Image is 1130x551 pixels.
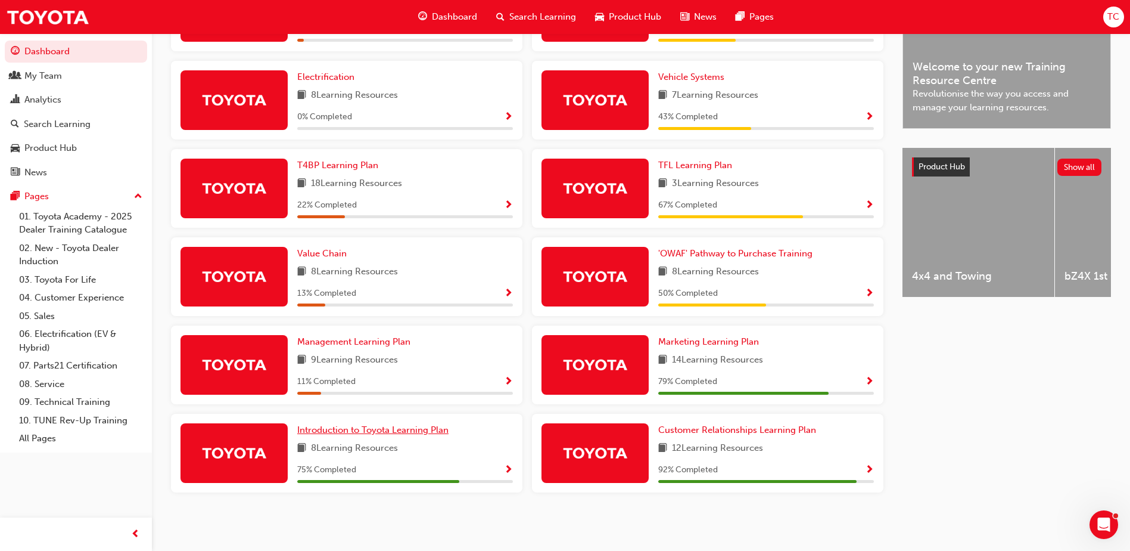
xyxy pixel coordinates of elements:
button: Show Progress [504,286,513,301]
a: TFL Learning Plan [658,159,737,172]
a: Marketing Learning Plan [658,335,764,349]
span: search-icon [11,119,19,130]
span: 12 Learning Resources [672,441,763,456]
a: guage-iconDashboard [409,5,487,29]
span: Customer Relationships Learning Plan [658,425,816,435]
span: Marketing Learning Plan [658,336,759,347]
img: Trak [201,354,267,375]
a: Customer Relationships Learning Plan [658,423,821,437]
span: Show Progress [865,289,874,299]
button: Show Progress [504,374,513,389]
span: Search Learning [509,10,576,24]
a: search-iconSearch Learning [487,5,586,29]
span: 11 % Completed [297,375,356,389]
a: 03. Toyota For Life [14,271,147,289]
span: 14 Learning Resources [672,353,763,368]
a: Value Chain [297,247,351,261]
span: news-icon [680,10,689,24]
img: Trak [201,442,267,463]
div: Search Learning [24,117,91,131]
a: 06. Electrification (EV & Hybrid) [14,325,147,357]
span: news-icon [11,168,20,178]
span: Welcome to your new Training Resource Centre [913,60,1101,87]
span: 8 Learning Resources [311,88,398,103]
span: guage-icon [418,10,427,24]
a: car-iconProduct Hub [586,5,671,29]
span: Show Progress [865,200,874,211]
div: Analytics [24,93,61,107]
a: 04. Customer Experience [14,289,147,307]
button: Show Progress [504,110,513,125]
span: Electrification [297,72,354,82]
button: Show Progress [865,286,874,301]
span: book-icon [658,265,667,280]
span: 50 % Completed [658,287,718,301]
img: Trak [201,89,267,110]
span: Revolutionise the way you access and manage your learning resources. [913,87,1101,114]
span: Show Progress [865,112,874,123]
span: 3 Learning Resources [672,177,759,191]
button: Show Progress [865,198,874,213]
button: Show Progress [865,110,874,125]
span: 4x4 and Towing [912,270,1045,283]
img: Trak [562,442,628,463]
img: Trak [562,89,628,110]
span: 0 % Completed [297,110,352,124]
span: book-icon [297,441,306,456]
span: up-icon [134,189,142,205]
span: 92 % Completed [658,463,718,477]
span: Pages [749,10,774,24]
span: 79 % Completed [658,375,717,389]
a: Trak [6,4,89,30]
img: Trak [562,266,628,287]
img: Trak [201,178,267,199]
button: Show Progress [865,374,874,389]
span: Show Progress [504,112,513,123]
span: News [694,10,717,24]
img: Trak [562,354,628,375]
img: Trak [201,266,267,287]
a: Dashboard [5,41,147,63]
button: TC [1103,7,1124,27]
span: Show Progress [504,289,513,299]
span: car-icon [11,143,20,154]
div: Product Hub [24,141,77,155]
span: book-icon [297,177,306,191]
span: Management Learning Plan [297,336,410,347]
a: News [5,162,147,184]
a: 02. New - Toyota Dealer Induction [14,239,147,271]
span: 22 % Completed [297,199,357,212]
span: car-icon [595,10,604,24]
span: Product Hub [919,162,965,172]
a: Electrification [297,70,359,84]
span: 18 Learning Resources [311,177,402,191]
span: Product Hub [609,10,661,24]
a: 07. Parts21 Certification [14,357,147,375]
span: pages-icon [11,191,20,202]
div: Pages [24,190,49,203]
button: Show all [1057,159,1102,176]
span: book-icon [658,441,667,456]
span: people-icon [11,71,20,82]
span: chart-icon [11,95,20,106]
a: T4BP Learning Plan [297,159,383,172]
span: Show Progress [504,200,513,211]
a: 10. TUNE Rev-Up Training [14,411,147,430]
a: 05. Sales [14,307,147,326]
span: book-icon [297,265,306,280]
span: Show Progress [865,377,874,388]
span: pages-icon [736,10,745,24]
a: Analytics [5,89,147,111]
span: Dashboard [432,10,477,24]
span: 8 Learning Resources [311,441,398,456]
span: book-icon [658,353,667,368]
span: 75 % Completed [297,463,356,477]
span: Show Progress [504,377,513,388]
a: 09. Technical Training [14,393,147,411]
a: pages-iconPages [726,5,783,29]
span: T4BP Learning Plan [297,160,378,171]
a: All Pages [14,429,147,448]
button: Show Progress [504,463,513,478]
img: Trak [562,178,628,199]
span: prev-icon [131,527,140,542]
